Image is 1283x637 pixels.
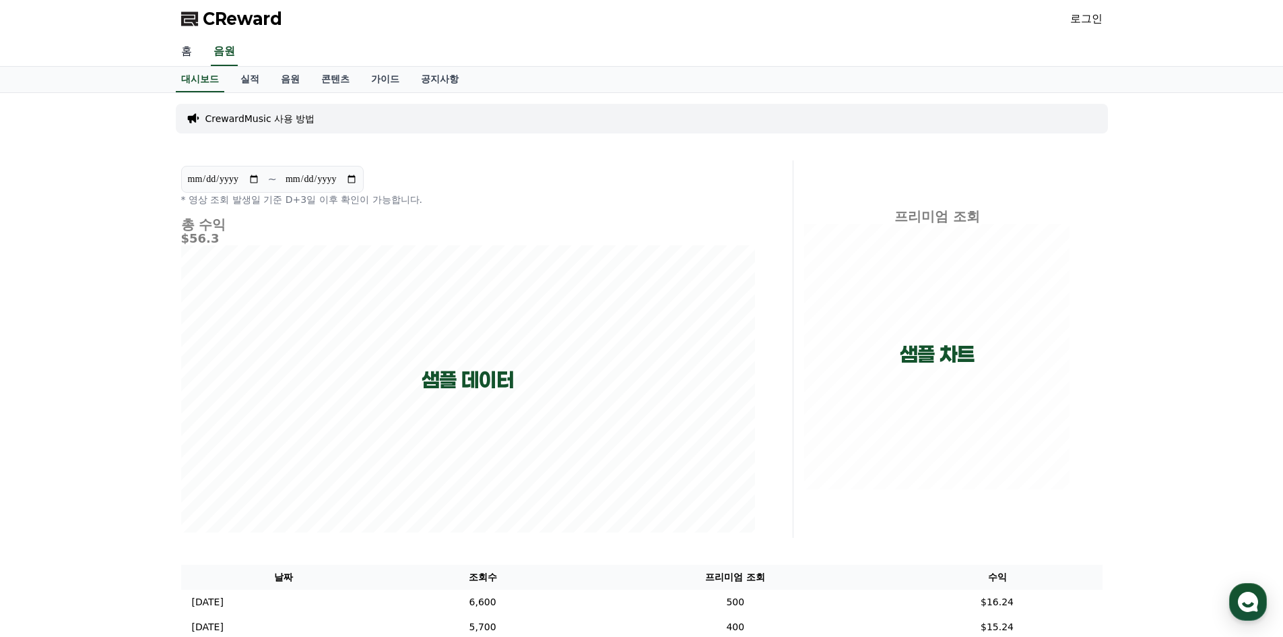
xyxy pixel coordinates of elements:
[89,427,174,461] a: 대화
[804,209,1070,224] h4: 프리미엄 조회
[310,67,360,92] a: 콘텐츠
[422,368,514,392] p: 샘플 데이터
[892,590,1103,615] td: $16.24
[230,67,270,92] a: 실적
[579,590,892,615] td: 500
[268,171,277,187] p: ~
[181,217,755,232] h4: 총 수익
[387,565,579,590] th: 조회수
[410,67,469,92] a: 공지사항
[205,112,315,125] a: CrewardMusic 사용 방법
[900,342,975,367] p: 샘플 차트
[181,565,387,590] th: 날짜
[42,448,51,458] span: 홈
[892,565,1103,590] th: 수익
[192,620,224,634] p: [DATE]
[181,232,755,245] h5: $56.3
[208,448,224,458] span: 설정
[270,67,310,92] a: 음원
[192,595,224,609] p: [DATE]
[360,67,410,92] a: 가이드
[174,427,259,461] a: 설정
[181,8,282,30] a: CReward
[181,193,755,206] p: * 영상 조회 발생일 기준 D+3일 이후 확인이 가능합니다.
[170,38,203,66] a: 홈
[1070,11,1103,27] a: 로그인
[176,67,224,92] a: 대시보드
[211,38,238,66] a: 음원
[4,427,89,461] a: 홈
[387,590,579,615] td: 6,600
[203,8,282,30] span: CReward
[123,448,139,459] span: 대화
[579,565,892,590] th: 프리미엄 조회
